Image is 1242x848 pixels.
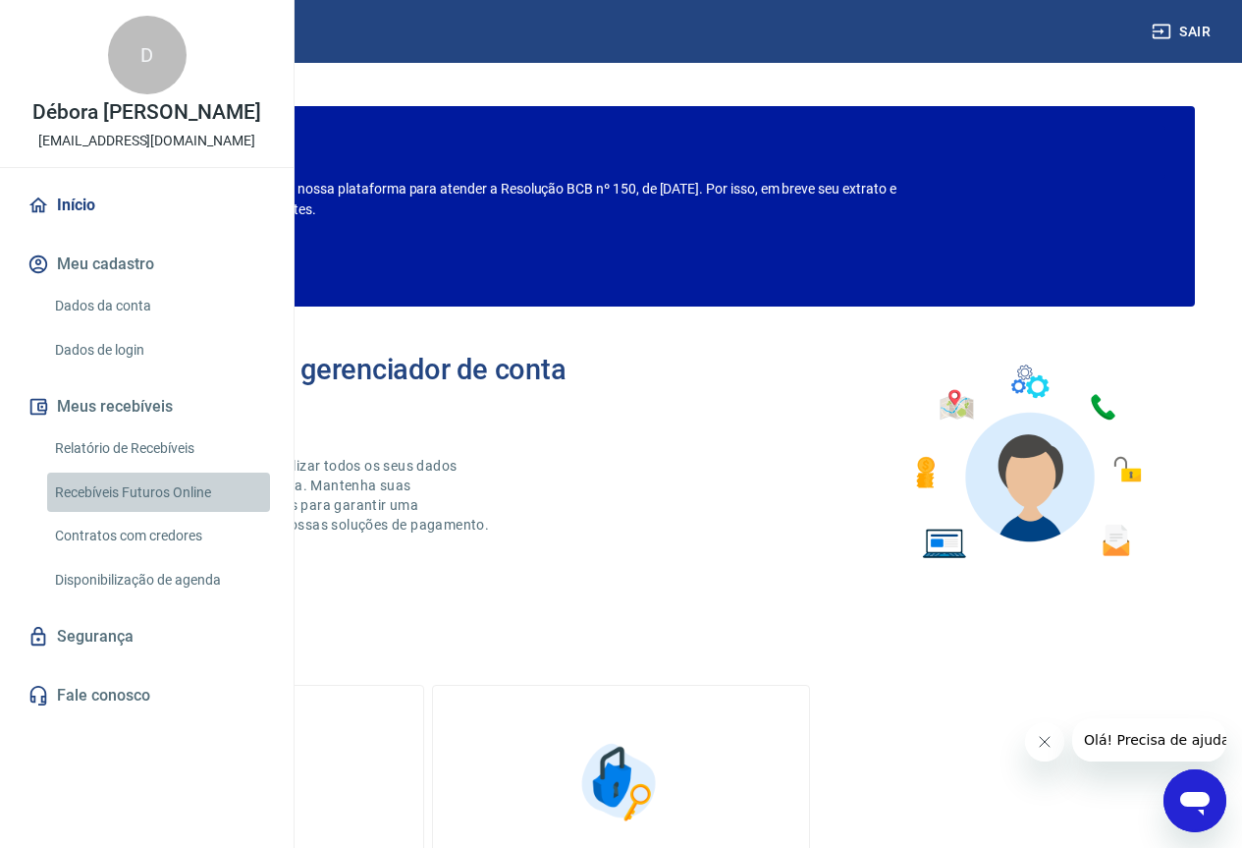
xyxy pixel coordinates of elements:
a: Relatório de Recebíveis [47,428,270,469]
a: Contratos com credores [47,516,270,556]
a: Fale conosco [24,674,270,717]
h5: O que deseja fazer hoje? [47,642,1195,661]
iframe: Fechar mensagem [1025,722,1064,762]
img: Imagem de um avatar masculino com diversos icones exemplificando as funcionalidades do gerenciado... [898,354,1156,571]
a: Recebíveis Futuros Online [47,473,270,513]
a: Início [24,184,270,227]
button: Sair [1148,14,1218,50]
p: Estamos realizando adequações em nossa plataforma para atender a Resolução BCB nº 150, de [DATE].... [77,179,947,220]
div: D [108,16,187,94]
span: Olá! Precisa de ajuda? [12,14,165,29]
button: Meu cadastro [24,243,270,286]
button: Meus recebíveis [24,385,270,428]
img: Segurança [571,733,670,831]
a: Dados de login [47,330,270,370]
p: Débora [PERSON_NAME] [32,102,260,123]
p: [EMAIL_ADDRESS][DOMAIN_NAME] [38,131,255,151]
h2: Bem-vindo(a) ao gerenciador de conta Vindi [86,354,621,417]
iframe: Botão para abrir a janela de mensagens [1163,769,1226,832]
a: Dados da conta [47,286,270,326]
a: Segurança [24,615,270,658]
a: Disponibilização de agenda [47,560,270,600]
iframe: Mensagem da empresa [1072,718,1226,762]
